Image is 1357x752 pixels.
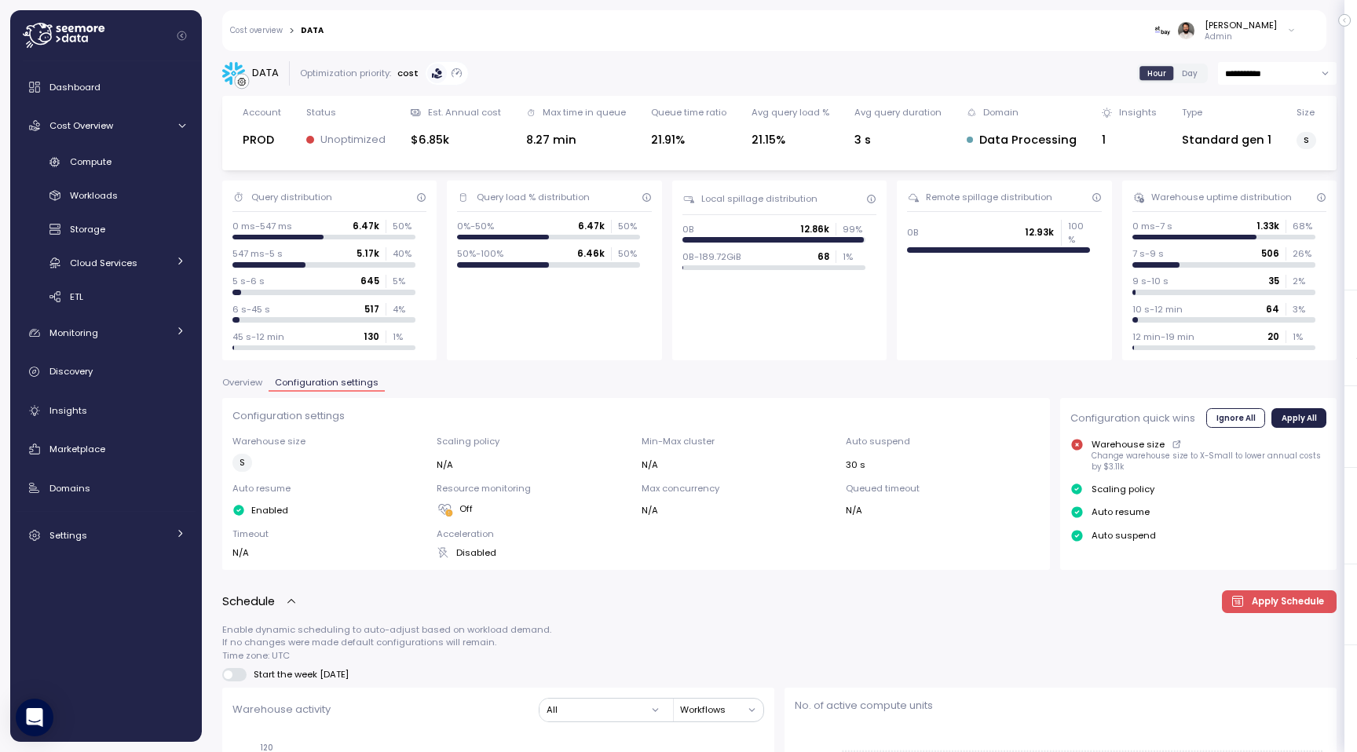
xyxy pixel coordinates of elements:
[243,106,281,119] div: Account
[457,247,503,260] p: 50%-100%
[701,192,817,205] div: Local spillage distribution
[1304,132,1309,148] span: S
[680,699,763,721] button: Workflows
[846,482,1040,495] p: Queued timeout
[843,250,865,263] p: 1 %
[1293,330,1315,343] p: 1 %
[1252,591,1324,612] span: Apply Schedule
[232,546,426,559] div: N/A
[232,482,426,495] p: Auto resume
[397,67,419,79] p: cost
[800,223,829,235] p: 12.86k
[70,290,83,303] span: ETL
[357,247,379,260] p: 5.17k
[1102,131,1156,149] div: 1
[172,30,192,42] button: Collapse navigation
[70,189,118,202] span: Workloads
[232,408,1041,424] p: Configuration settings
[1132,220,1172,232] p: 0 ms-7 s
[1266,303,1279,316] p: 64
[1132,330,1194,343] p: 12 min-19 min
[49,482,90,495] span: Domains
[16,317,196,349] a: Monitoring
[1282,409,1317,426] span: Apply All
[817,250,829,263] p: 68
[926,191,1052,203] div: Remote spillage distribution
[1182,68,1198,79] span: Day
[393,247,415,260] p: 40 %
[230,27,283,35] a: Cost overview
[353,220,379,232] p: 6.47k
[232,330,284,343] p: 45 s-12 min
[1261,247,1279,260] p: 506
[437,527,631,540] p: Acceleration
[477,191,590,203] div: Query load % distribution
[232,702,331,717] p: Warehouse activity
[578,220,605,232] p: 6.47k
[642,504,836,517] div: N/A
[651,106,726,119] div: Queue time ratio
[393,303,415,316] p: 4 %
[1182,106,1202,119] div: Type
[846,435,1040,447] p: Auto suspend
[526,131,626,149] div: 8.27 min
[651,131,726,149] div: 21.91%
[70,257,137,269] span: Cloud Services
[642,435,836,447] p: Min-Max cluster
[752,131,829,149] div: 21.15%
[1293,275,1315,287] p: 2 %
[1178,22,1194,38] img: ACg8ocLskjvUhBDgxtSFCRx4ztb74ewwa1VrVEuDBD_Ho1mrTsQB-QE=s96-c
[846,458,1040,471] div: 30 s
[1132,247,1164,260] p: 7 s-9 s
[289,26,294,36] div: >
[854,131,942,149] div: 3 s
[232,275,265,287] p: 5 s-6 s
[222,593,275,611] p: Schedule
[222,623,1337,662] p: Enable dynamic scheduling to auto-adjust based on workload demand. If no changes were made defaul...
[967,131,1077,149] div: Data Processing
[232,527,426,540] p: Timeout
[301,27,324,35] div: DATA
[16,520,196,551] a: Settings
[16,149,196,175] a: Compute
[222,378,262,387] span: Overview
[16,250,196,276] a: Cloud Services
[49,119,113,132] span: Cost Overview
[682,223,694,235] p: 0B
[49,529,87,542] span: Settings
[795,698,1326,714] p: No. of active compute units
[618,220,640,232] p: 50 %
[437,435,631,447] p: Scaling policy
[983,106,1019,119] div: Domain
[222,593,298,611] button: Schedule
[1025,226,1054,239] p: 12.93k
[232,303,270,316] p: 6 s-45 s
[275,378,379,387] span: Configuration settings
[642,458,836,471] div: N/A
[1268,275,1279,287] p: 35
[360,275,379,287] p: 645
[1205,19,1277,31] div: [PERSON_NAME]
[1132,275,1169,287] p: 9 s-10 s
[437,546,631,559] div: Disabled
[843,223,865,235] p: 99 %
[49,81,101,93] span: Dashboard
[1070,411,1195,426] p: Configuration quick wins
[364,330,379,343] p: 130
[16,110,196,141] a: Cost Overview
[232,435,426,447] p: Warehouse size
[16,283,196,309] a: ETL
[1293,303,1315,316] p: 3 %
[364,303,379,316] p: 517
[1293,247,1315,260] p: 26 %
[247,668,349,681] span: Start the week [DATE]
[393,330,415,343] p: 1 %
[1132,303,1183,316] p: 10 s-12 min
[252,65,279,81] div: DATA
[16,217,196,243] a: Storage
[1205,31,1277,42] p: Admin
[16,356,196,388] a: Discovery
[1068,220,1090,246] p: 100 %
[1216,409,1256,426] span: Ignore All
[70,223,105,235] span: Storage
